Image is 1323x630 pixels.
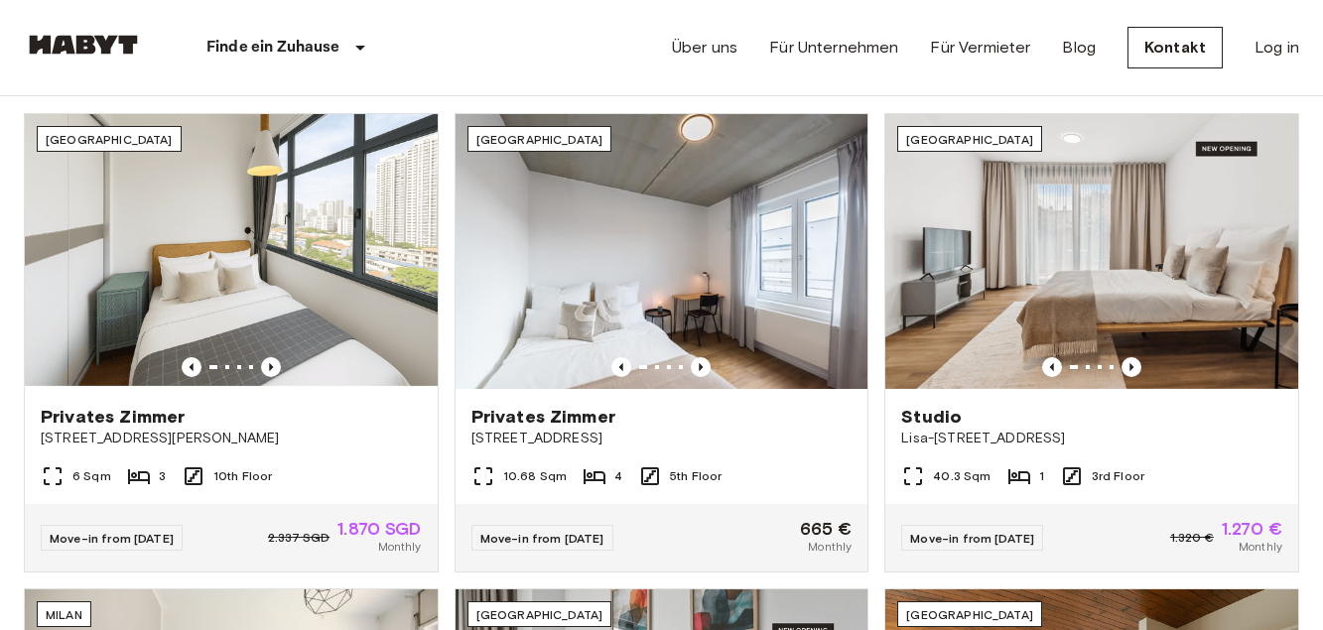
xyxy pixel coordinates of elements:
button: Previous image [1122,357,1141,377]
span: Privates Zimmer [471,405,615,429]
button: Previous image [261,357,281,377]
span: Studio [901,405,962,429]
span: [STREET_ADDRESS][PERSON_NAME] [41,429,422,448]
p: Finde ein Zuhause [206,36,340,60]
span: 2.337 SGD [268,529,330,547]
span: [STREET_ADDRESS] [471,429,853,448]
span: Milan [46,607,82,622]
span: 1.270 € [1222,520,1282,538]
button: Previous image [1042,357,1062,377]
span: Privates Zimmer [41,405,185,429]
a: Über uns [672,36,737,60]
a: Blog [1062,36,1096,60]
span: Move-in from [DATE] [50,531,174,546]
span: 10th Floor [213,467,273,485]
span: [GEOGRAPHIC_DATA] [476,132,603,147]
button: Previous image [182,357,201,377]
img: Habyt [24,35,143,55]
span: Monthly [1239,538,1282,556]
span: Move-in from [DATE] [480,531,604,546]
span: 1.870 SGD [337,520,421,538]
span: Lisa-[STREET_ADDRESS] [901,429,1282,448]
span: 40.3 Sqm [933,467,991,485]
a: Marketing picture of unit DE-04-037-026-03QPrevious imagePrevious image[GEOGRAPHIC_DATA]Privates ... [455,113,869,572]
span: Move-in from [DATE] [910,531,1034,546]
span: 6 Sqm [72,467,111,485]
span: 3rd Floor [1092,467,1144,485]
span: Monthly [378,538,422,556]
span: [GEOGRAPHIC_DATA] [906,132,1033,147]
a: Kontakt [1127,27,1223,68]
span: [GEOGRAPHIC_DATA] [476,607,603,622]
span: 4 [614,467,622,485]
button: Previous image [611,357,631,377]
span: 1.320 € [1170,529,1214,547]
span: Monthly [808,538,852,556]
a: Für Vermieter [930,36,1030,60]
img: Marketing picture of unit DE-04-037-026-03Q [456,114,868,389]
button: Previous image [691,357,711,377]
span: [GEOGRAPHIC_DATA] [46,132,173,147]
span: [GEOGRAPHIC_DATA] [906,607,1033,622]
a: Marketing picture of unit DE-01-491-304-001Previous imagePrevious image[GEOGRAPHIC_DATA]StudioLis... [884,113,1299,572]
a: Für Unternehmen [769,36,898,60]
span: 10.68 Sqm [503,467,567,485]
span: 5th Floor [670,467,722,485]
a: Log in [1255,36,1299,60]
img: Marketing picture of unit DE-01-491-304-001 [885,114,1298,389]
span: 665 € [800,520,853,538]
img: Marketing picture of unit SG-01-116-001-02 [25,114,438,389]
span: 1 [1039,467,1044,485]
a: Marketing picture of unit SG-01-116-001-02Previous imagePrevious image[GEOGRAPHIC_DATA]Privates Z... [24,113,439,572]
span: 3 [159,467,166,485]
